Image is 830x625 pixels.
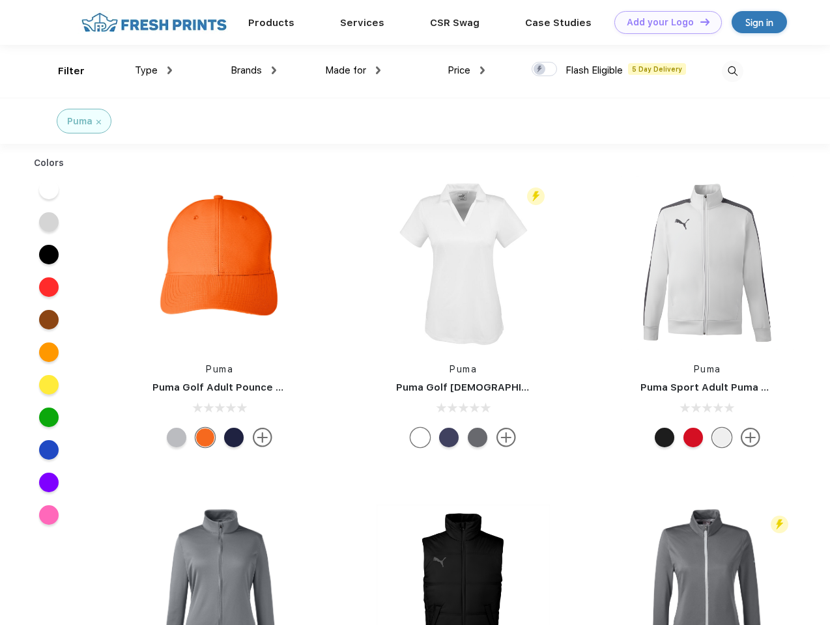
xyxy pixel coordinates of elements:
div: Peacoat [439,428,459,447]
div: Vibrant Orange [195,428,215,447]
div: Puma Black [655,428,674,447]
img: more.svg [253,428,272,447]
img: desktop_search.svg [722,61,743,82]
a: Services [340,17,384,29]
div: White and Quiet Shade [712,428,732,447]
div: Peacoat [224,428,244,447]
img: dropdown.png [376,66,380,74]
a: Sign in [732,11,787,33]
a: Puma [694,364,721,374]
div: Quarry [167,428,186,447]
div: Quiet Shade [468,428,487,447]
img: dropdown.png [167,66,172,74]
a: Puma Golf [DEMOGRAPHIC_DATA]' Icon Golf Polo [396,382,638,393]
div: Sign in [745,15,773,30]
span: Flash Eligible [565,64,623,76]
img: flash_active_toggle.svg [527,187,545,205]
div: High Risk Red [683,428,703,447]
img: filter_cancel.svg [96,120,101,124]
img: fo%20logo%202.webp [78,11,231,34]
img: DT [700,18,709,25]
div: Add your Logo [627,17,694,28]
a: Puma [450,364,477,374]
span: Type [135,64,158,76]
a: Puma Golf Adult Pounce Adjustable Cap [152,382,352,393]
div: Colors [24,156,74,170]
div: Filter [58,64,85,79]
img: more.svg [496,428,516,447]
span: Price [448,64,470,76]
img: more.svg [741,428,760,447]
a: Puma [206,364,233,374]
span: Made for [325,64,366,76]
span: 5 Day Delivery [628,63,686,75]
img: flash_active_toggle.svg [771,516,788,533]
div: Bright White [410,428,430,447]
span: Brands [231,64,262,76]
img: func=resize&h=266 [621,176,794,350]
a: CSR Swag [430,17,479,29]
img: dropdown.png [272,66,276,74]
a: Products [248,17,294,29]
img: dropdown.png [480,66,485,74]
img: func=resize&h=266 [133,176,306,350]
img: func=resize&h=266 [377,176,550,350]
div: Puma [67,115,93,128]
